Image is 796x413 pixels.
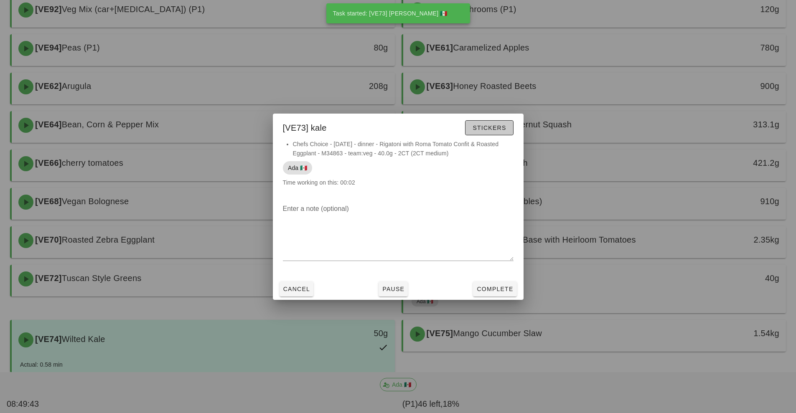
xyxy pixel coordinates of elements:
[280,281,314,296] button: Cancel
[472,124,506,131] span: Stickers
[288,161,307,175] span: Ada 🇲🇽
[326,3,467,23] div: Task started: [VE73] [PERSON_NAME] 🇲🇽
[293,139,514,158] li: Chefs Choice - [DATE] - dinner - Rigatoni with Roma Tomato Confit & Roasted Eggplant - M34863 - t...
[273,139,524,195] div: Time working on this: 00:02
[283,286,310,292] span: Cancel
[476,286,513,292] span: Complete
[465,120,513,135] button: Stickers
[473,281,516,296] button: Complete
[379,281,408,296] button: Pause
[382,286,404,292] span: Pause
[273,114,524,139] div: [VE73] kale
